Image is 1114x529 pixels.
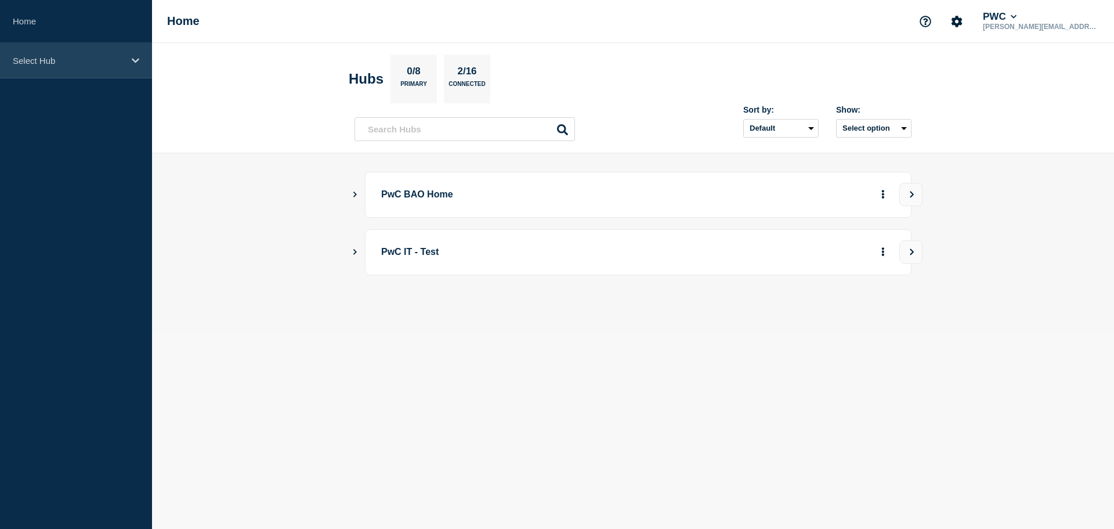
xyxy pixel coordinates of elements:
button: Show Connected Hubs [352,248,358,257]
button: More actions [876,242,891,263]
h1: Home [167,15,200,28]
p: [PERSON_NAME][EMAIL_ADDRESS][PERSON_NAME][DOMAIN_NAME] [981,23,1101,31]
p: PwC IT - Test [381,242,702,263]
p: 2/16 [453,66,481,81]
input: Search Hubs [355,117,575,141]
div: Sort by: [743,105,819,114]
button: Show Connected Hubs [352,190,358,199]
button: View [899,240,923,264]
button: View [899,183,923,206]
p: Primary [400,81,427,93]
button: PWC [981,11,1019,23]
select: Sort by [743,119,819,138]
button: Support [913,9,938,34]
div: Show: [836,105,912,114]
h2: Hubs [349,71,384,87]
p: Select Hub [13,56,124,66]
p: Connected [449,81,485,93]
p: 0/8 [403,66,425,81]
button: Account settings [945,9,969,34]
button: More actions [876,184,891,206]
p: PwC BAO Home [381,184,702,206]
button: Select option [836,119,912,138]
